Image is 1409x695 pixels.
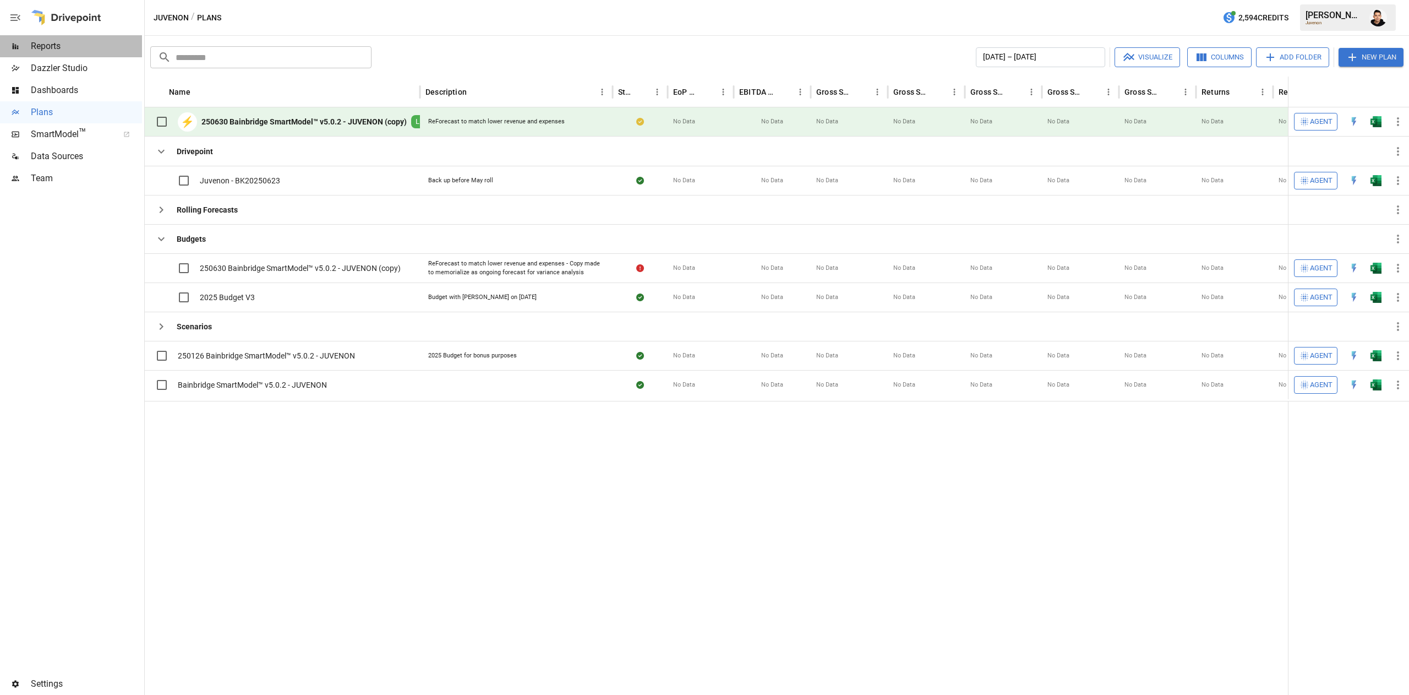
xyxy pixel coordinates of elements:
[178,350,355,361] span: 250126 Bainbridge SmartModel™ v5.0.2 - JUVENON
[1370,350,1381,361] img: excel-icon.76473adf.svg
[200,175,280,186] span: Juvenon - BK20250623
[636,350,644,361] div: Sync complete
[1310,379,1332,392] span: Agent
[1162,84,1178,100] button: Sort
[761,117,783,126] span: No Data
[1202,176,1224,185] span: No Data
[761,176,783,185] span: No Data
[1279,176,1301,185] span: No Data
[1202,293,1224,302] span: No Data
[673,88,699,96] div: EoP Cash
[1348,379,1359,390] div: Open in Quick Edit
[1394,84,1409,100] button: Sort
[31,677,142,691] span: Settings
[31,62,142,75] span: Dazzler Studio
[673,351,695,360] span: No Data
[761,264,783,273] span: No Data
[893,264,915,273] span: No Data
[976,47,1105,67] button: [DATE] – [DATE]
[893,176,915,185] span: No Data
[1348,263,1359,274] img: quick-edit-flash.b8aec18c.svg
[200,292,255,303] span: 2025 Budget V3
[201,116,407,127] b: 250630 Bainbridge SmartModel™ v5.0.2 - JUVENON (copy)
[1202,264,1224,273] span: No Data
[1306,10,1363,20] div: [PERSON_NAME]
[816,381,838,389] span: No Data
[1124,351,1146,360] span: No Data
[1294,289,1337,306] button: Agent
[1124,117,1146,126] span: No Data
[1047,88,1084,96] div: Gross Sales: Wholesale
[1310,291,1332,304] span: Agent
[1279,88,1315,96] div: Returns: DTC Online
[636,116,644,127] div: Your plan has changes in Excel that are not reflected in the Drivepoint Data Warehouse, select "S...
[1256,47,1329,67] button: Add Folder
[177,146,213,157] b: Drivepoint
[739,88,776,96] div: EBITDA Margin
[1279,351,1301,360] span: No Data
[1124,264,1146,273] span: No Data
[1369,9,1387,26] img: Francisco Sanchez
[1047,264,1069,273] span: No Data
[1047,351,1069,360] span: No Data
[1085,84,1101,100] button: Sort
[191,11,195,25] div: /
[1310,175,1332,187] span: Agent
[673,381,695,389] span: No Data
[1294,347,1337,365] button: Agent
[1310,116,1332,128] span: Agent
[1202,117,1224,126] span: No Data
[1348,116,1359,127] img: quick-edit-flash.b8aec18c.svg
[1202,381,1224,389] span: No Data
[634,84,649,100] button: Sort
[1363,2,1394,33] button: Francisco Sanchez
[636,263,644,274] div: Error during sync.
[1348,175,1359,186] img: quick-edit-flash.b8aec18c.svg
[1370,116,1381,127] div: Open in Excel
[816,351,838,360] span: No Data
[31,40,142,53] span: Reports
[893,88,930,96] div: Gross Sales: DTC Online
[1008,84,1024,100] button: Sort
[618,88,633,96] div: Status
[1348,175,1359,186] div: Open in Quick Edit
[428,351,517,360] div: 2025 Budget for bonus purposes
[31,150,142,163] span: Data Sources
[673,293,695,302] span: No Data
[178,379,327,390] span: Bainbridge SmartModel™ v5.0.2 - JUVENON
[1047,381,1069,389] span: No Data
[893,293,915,302] span: No Data
[761,351,783,360] span: No Data
[1124,293,1146,302] span: No Data
[1370,350,1381,361] div: Open in Excel
[1348,379,1359,390] img: quick-edit-flash.b8aec18c.svg
[1348,263,1359,274] div: Open in Quick Edit
[1348,292,1359,303] img: quick-edit-flash.b8aec18c.svg
[1370,263,1381,274] div: Open in Excel
[169,88,190,96] div: Name
[1370,116,1381,127] img: excel-icon.76473adf.svg
[177,204,238,215] b: Rolling Forecasts
[893,351,915,360] span: No Data
[1310,350,1332,362] span: Agent
[970,176,992,185] span: No Data
[816,176,838,185] span: No Data
[1047,176,1069,185] span: No Data
[1279,264,1301,273] span: No Data
[1348,350,1359,361] img: quick-edit-flash.b8aec18c.svg
[411,117,460,127] span: LIVE MODEL
[673,264,695,273] span: No Data
[1370,175,1381,186] img: excel-icon.76473adf.svg
[31,106,142,119] span: Plans
[1124,176,1146,185] span: No Data
[192,84,207,100] button: Sort
[1231,84,1246,100] button: Sort
[970,351,992,360] span: No Data
[970,381,992,389] span: No Data
[1279,381,1301,389] span: No Data
[154,11,189,25] button: Juvenon
[970,88,1007,96] div: Gross Sales: Marketplace
[1348,292,1359,303] div: Open in Quick Edit
[1187,47,1252,67] button: Columns
[1279,117,1301,126] span: No Data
